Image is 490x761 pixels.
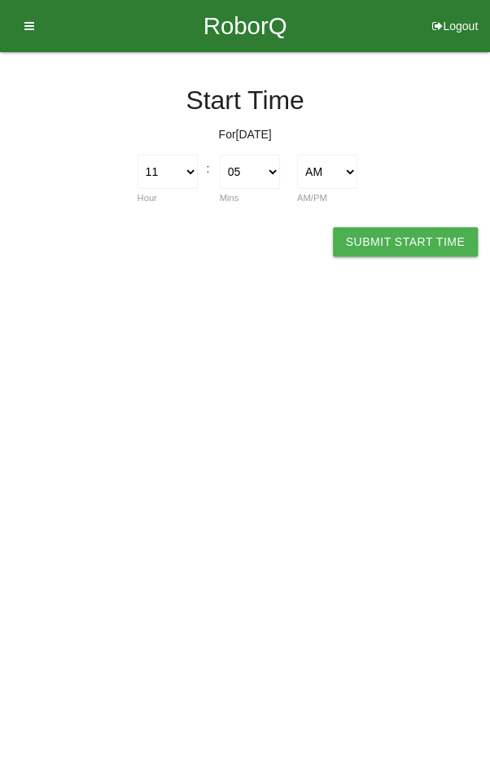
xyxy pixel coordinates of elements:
h4: Start Time [12,86,478,115]
button: Submit Start Time [333,227,478,256]
div: : [206,155,211,177]
label: Hour [138,193,157,203]
p: For [DATE] [12,126,478,143]
label: AM/PM [297,193,327,203]
label: Mins [220,193,239,203]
